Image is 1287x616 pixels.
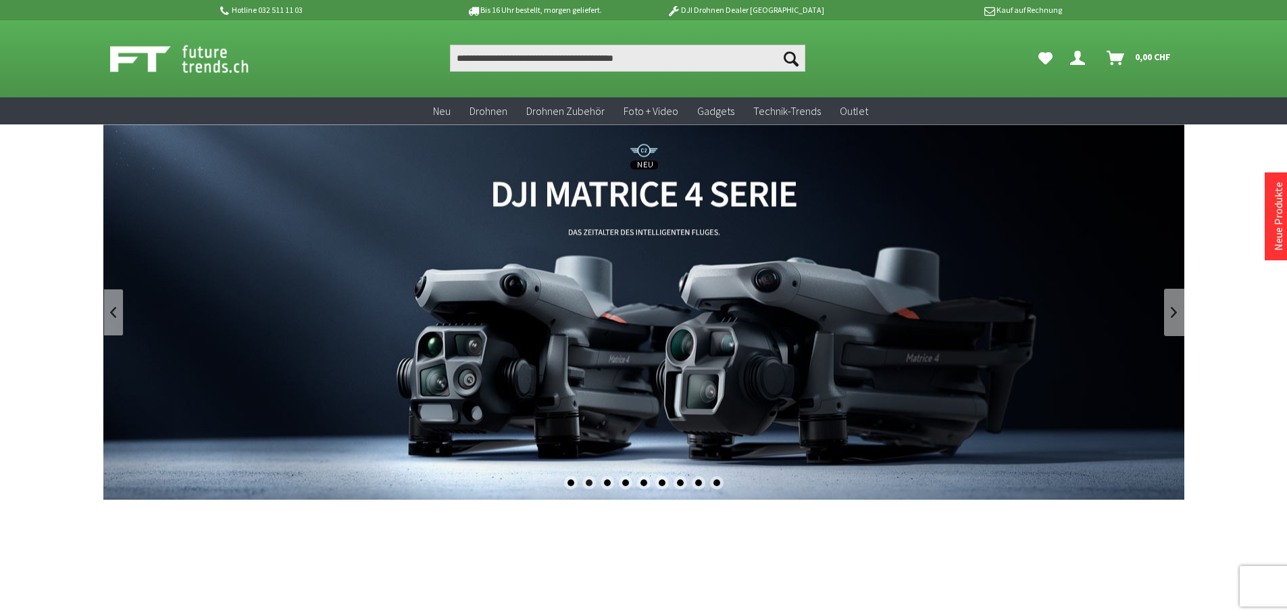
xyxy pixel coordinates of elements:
[674,476,687,490] div: 7
[460,97,517,125] a: Drohnen
[710,476,724,490] div: 9
[851,2,1062,18] p: Kauf auf Rechnung
[777,45,805,72] button: Suchen
[450,45,805,72] input: Produkt, Marke, Kategorie, EAN, Artikelnummer…
[692,476,705,490] div: 8
[424,97,460,125] a: Neu
[619,476,632,490] div: 4
[526,104,605,118] span: Drohnen Zubehör
[1101,45,1178,72] a: Warenkorb
[744,97,830,125] a: Technik-Trends
[697,104,734,118] span: Gadgets
[840,104,868,118] span: Outlet
[433,104,451,118] span: Neu
[601,476,614,490] div: 3
[218,2,429,18] p: Hotline 032 511 11 03
[753,104,821,118] span: Technik-Trends
[564,476,578,490] div: 1
[688,97,744,125] a: Gadgets
[103,124,1184,500] a: DJI Matrice 4 Enterprise Drohnen Serie - M4T und M4E
[110,42,278,76] img: Shop Futuretrends - zur Startseite wechseln
[1271,182,1285,251] a: Neue Produkte
[1032,45,1059,72] a: Meine Favoriten
[655,476,669,490] div: 6
[1135,46,1171,68] span: 0,00 CHF
[470,104,507,118] span: Drohnen
[614,97,688,125] a: Foto + Video
[624,104,678,118] span: Foto + Video
[582,476,596,490] div: 2
[830,97,878,125] a: Outlet
[429,2,640,18] p: Bis 16 Uhr bestellt, morgen geliefert.
[640,2,851,18] p: DJI Drohnen Dealer [GEOGRAPHIC_DATA]
[517,97,614,125] a: Drohnen Zubehör
[637,476,651,490] div: 5
[1065,45,1096,72] a: Dein Konto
